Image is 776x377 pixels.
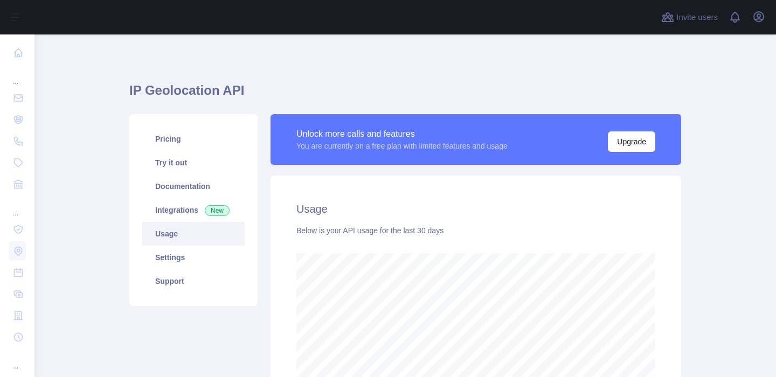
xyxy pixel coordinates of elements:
div: Unlock more calls and features [296,128,508,141]
h2: Usage [296,201,655,217]
button: Upgrade [608,131,655,152]
a: Try it out [142,151,245,174]
span: New [205,205,230,216]
h1: IP Geolocation API [129,82,681,108]
div: ... [9,196,26,218]
div: You are currently on a free plan with limited features and usage [296,141,508,151]
a: Usage [142,222,245,246]
a: Support [142,269,245,293]
div: ... [9,349,26,371]
a: Integrations New [142,198,245,222]
button: Invite users [659,9,720,26]
a: Settings [142,246,245,269]
div: ... [9,65,26,86]
span: Invite users [676,11,718,24]
div: Below is your API usage for the last 30 days [296,225,655,236]
a: Pricing [142,127,245,151]
a: Documentation [142,174,245,198]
